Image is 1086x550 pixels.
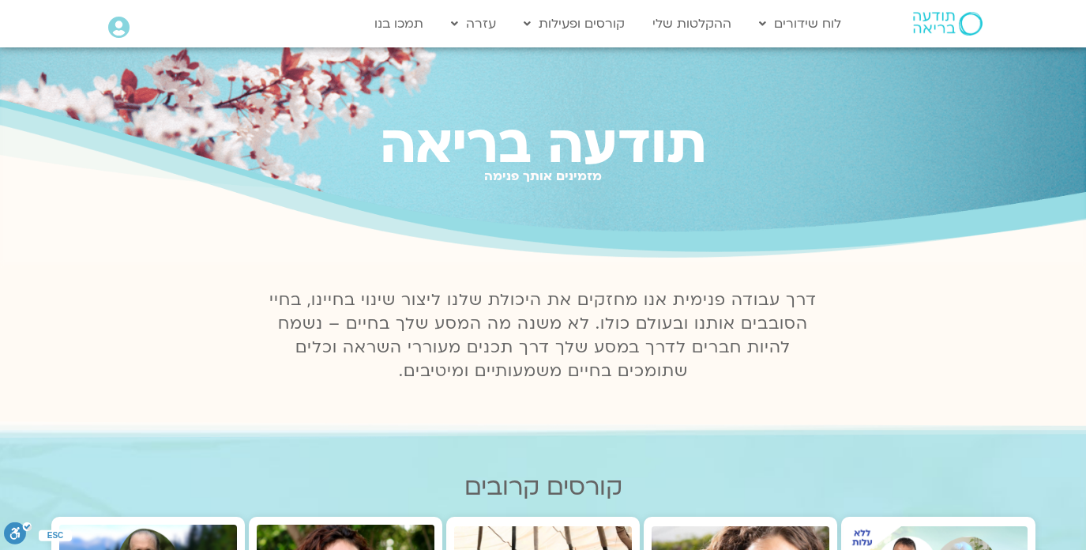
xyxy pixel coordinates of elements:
a: ההקלטות שלי [644,9,739,39]
h2: קורסים קרובים [51,473,1035,501]
a: עזרה [443,9,504,39]
p: דרך עבודה פנימית אנו מחזקים את היכולת שלנו ליצור שינוי בחיינו, בחיי הסובבים אותנו ובעולם כולו. לא... [261,288,826,383]
img: תודעה בריאה [913,12,983,36]
a: תמכו בנו [366,9,431,39]
a: קורסים ופעילות [516,9,633,39]
a: לוח שידורים [751,9,849,39]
